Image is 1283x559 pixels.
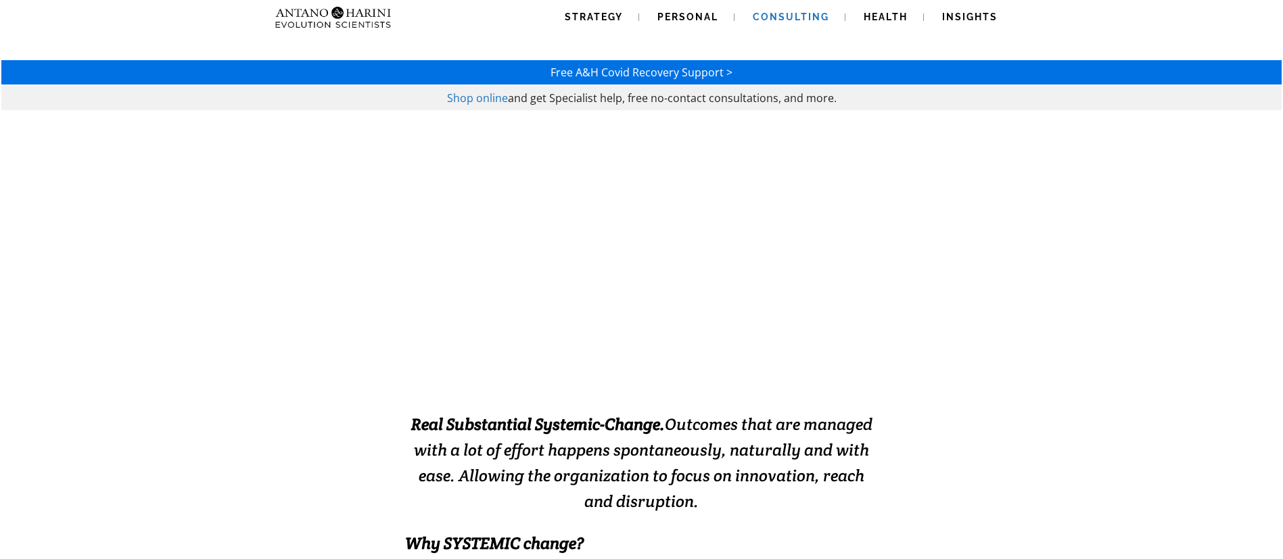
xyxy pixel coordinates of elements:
[942,11,998,22] span: Insights
[864,11,908,22] span: Health
[565,11,623,22] span: Strategy
[753,11,829,22] span: Consulting
[447,91,508,105] a: Shop online
[411,414,665,435] strong: Real Substantial Systemic-Change.
[405,533,584,554] span: Why SYSTEMIC change?
[508,91,837,105] span: and get Specialist help, free no-contact consultations, and more.
[371,329,912,362] strong: EXCELLENCE INSTALLATION. ENABLED.
[551,65,732,80] a: Free A&H Covid Recovery Support >
[411,414,872,512] span: Outcomes that are managed with a lot of effort happens spontaneously, naturally and with ease. Al...
[657,11,718,22] span: Personal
